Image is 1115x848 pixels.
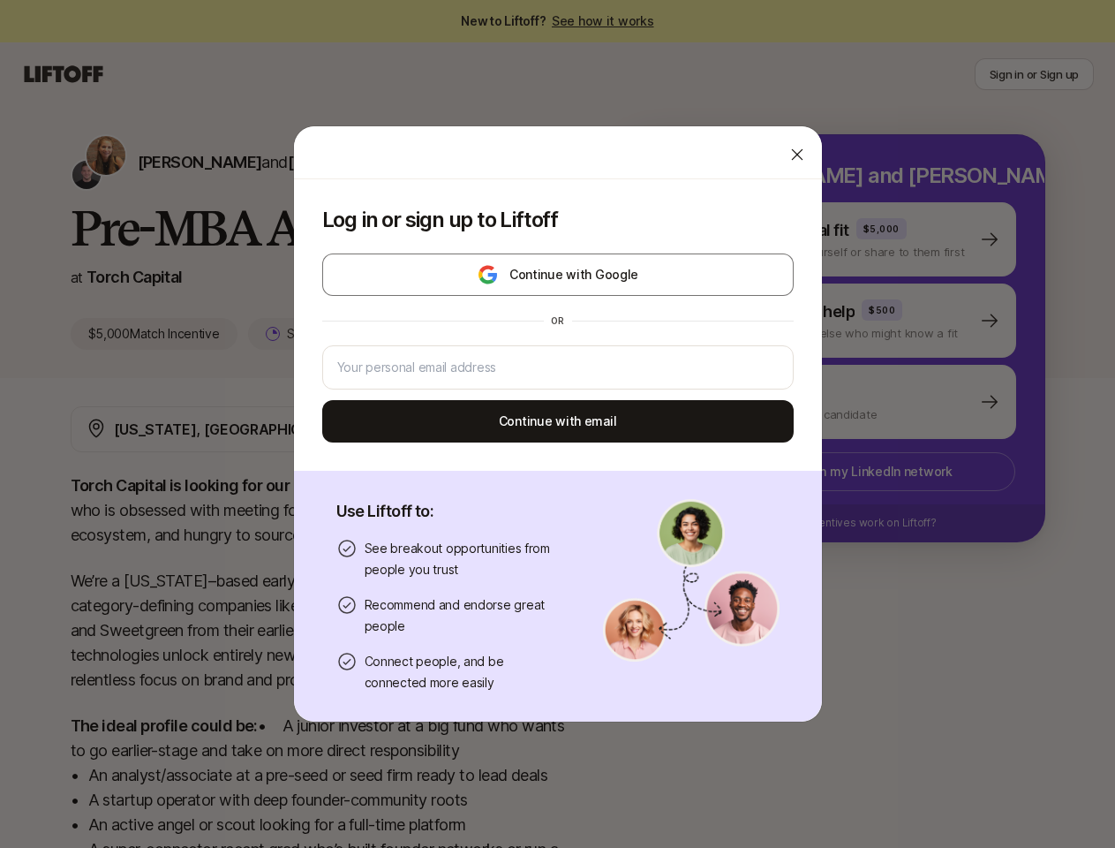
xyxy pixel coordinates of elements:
[544,314,572,328] div: or
[477,264,499,285] img: google-logo
[365,538,561,580] p: See breakout opportunities from people you trust
[322,208,794,232] p: Log in or sign up to Liftoff
[322,400,794,443] button: Continue with email
[337,357,779,378] input: Your personal email address
[365,651,561,693] p: Connect people, and be connected more easily
[603,499,780,662] img: signup-banner
[336,499,561,524] p: Use Liftoff to:
[322,254,794,296] button: Continue with Google
[365,594,561,637] p: Recommend and endorse great people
